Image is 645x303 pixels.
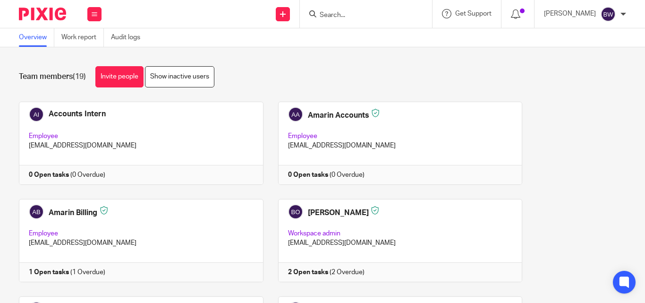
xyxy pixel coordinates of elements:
[95,66,144,87] a: Invite people
[145,66,214,87] a: Show inactive users
[73,73,86,80] span: (19)
[544,9,596,18] p: [PERSON_NAME]
[19,72,86,82] h1: Team members
[61,28,104,47] a: Work report
[19,28,54,47] a: Overview
[111,28,147,47] a: Audit logs
[455,10,492,17] span: Get Support
[319,11,404,20] input: Search
[19,8,66,20] img: Pixie
[601,7,616,22] img: svg%3E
